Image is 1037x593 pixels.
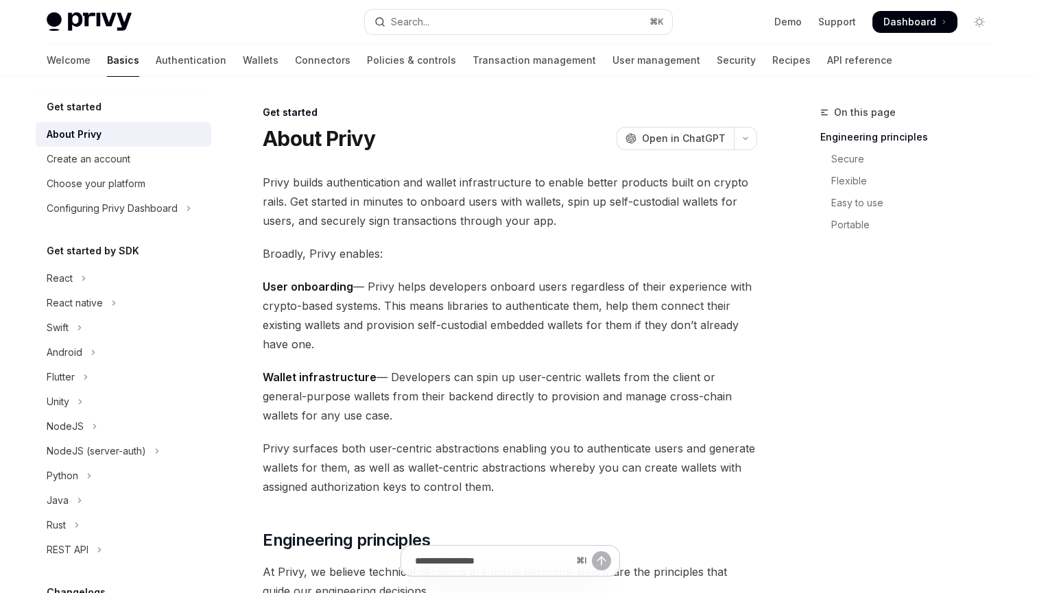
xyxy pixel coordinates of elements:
a: Easy to use [820,192,1001,214]
button: Toggle NodeJS (server-auth) section [36,439,211,463]
a: Engineering principles [820,126,1001,148]
div: NodeJS [47,418,84,435]
a: Create an account [36,147,211,171]
button: Toggle Unity section [36,389,211,414]
div: Flutter [47,369,75,385]
div: Configuring Privy Dashboard [47,200,178,217]
button: Toggle REST API section [36,537,211,562]
a: Basics [107,44,139,77]
strong: Wallet infrastructure [263,370,377,384]
span: Privy surfaces both user-centric abstractions enabling you to authenticate users and generate wal... [263,439,757,496]
img: light logo [47,12,132,32]
div: Python [47,468,78,484]
button: Toggle dark mode [968,11,990,33]
a: Security [717,44,756,77]
a: API reference [827,44,892,77]
div: Create an account [47,151,130,167]
span: — Developers can spin up user-centric wallets from the client or general-purpose wallets from the... [263,367,757,425]
h5: Get started by SDK [47,243,139,259]
span: Dashboard [883,15,936,29]
div: Unity [47,394,69,410]
div: Swift [47,319,69,336]
div: Android [47,344,82,361]
button: Toggle Configuring Privy Dashboard section [36,196,211,221]
div: NodeJS (server-auth) [47,443,146,459]
button: Toggle React native section [36,291,211,315]
h5: Get started [47,99,102,115]
a: Portable [820,214,1001,236]
button: Toggle NodeJS section [36,414,211,439]
span: Broadly, Privy enables: [263,244,757,263]
a: Welcome [47,44,91,77]
a: Demo [774,15,802,29]
div: Rust [47,517,66,533]
button: Toggle Java section [36,488,211,513]
span: ⌘ K [649,16,664,27]
div: React [47,270,73,287]
a: Connectors [295,44,350,77]
button: Toggle Swift section [36,315,211,340]
button: Send message [592,551,611,570]
h1: About Privy [263,126,375,151]
input: Ask a question... [415,546,571,576]
div: About Privy [47,126,102,143]
div: Search... [391,14,429,30]
a: Transaction management [473,44,596,77]
button: Open search [365,10,672,34]
button: Toggle React section [36,266,211,291]
a: About Privy [36,122,211,147]
div: Choose your platform [47,176,145,192]
button: Toggle Flutter section [36,365,211,389]
button: Toggle Python section [36,463,211,488]
a: Flexible [820,170,1001,192]
button: Toggle Android section [36,340,211,365]
a: Choose your platform [36,171,211,196]
span: — Privy helps developers onboard users regardless of their experience with crypto-based systems. ... [263,277,757,354]
div: REST API [47,542,88,558]
a: Secure [820,148,1001,170]
span: Privy builds authentication and wallet infrastructure to enable better products built on crypto r... [263,173,757,230]
a: User management [612,44,700,77]
a: Support [818,15,856,29]
span: On this page [834,104,896,121]
div: Java [47,492,69,509]
a: Policies & controls [367,44,456,77]
a: Dashboard [872,11,957,33]
a: Recipes [772,44,811,77]
strong: User onboarding [263,280,353,293]
button: Toggle Rust section [36,513,211,537]
div: React native [47,295,103,311]
span: Open in ChatGPT [642,132,726,145]
a: Wallets [243,44,278,77]
button: Open in ChatGPT [617,127,734,150]
span: Engineering principles [263,529,430,551]
a: Authentication [156,44,226,77]
div: Get started [263,106,757,119]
